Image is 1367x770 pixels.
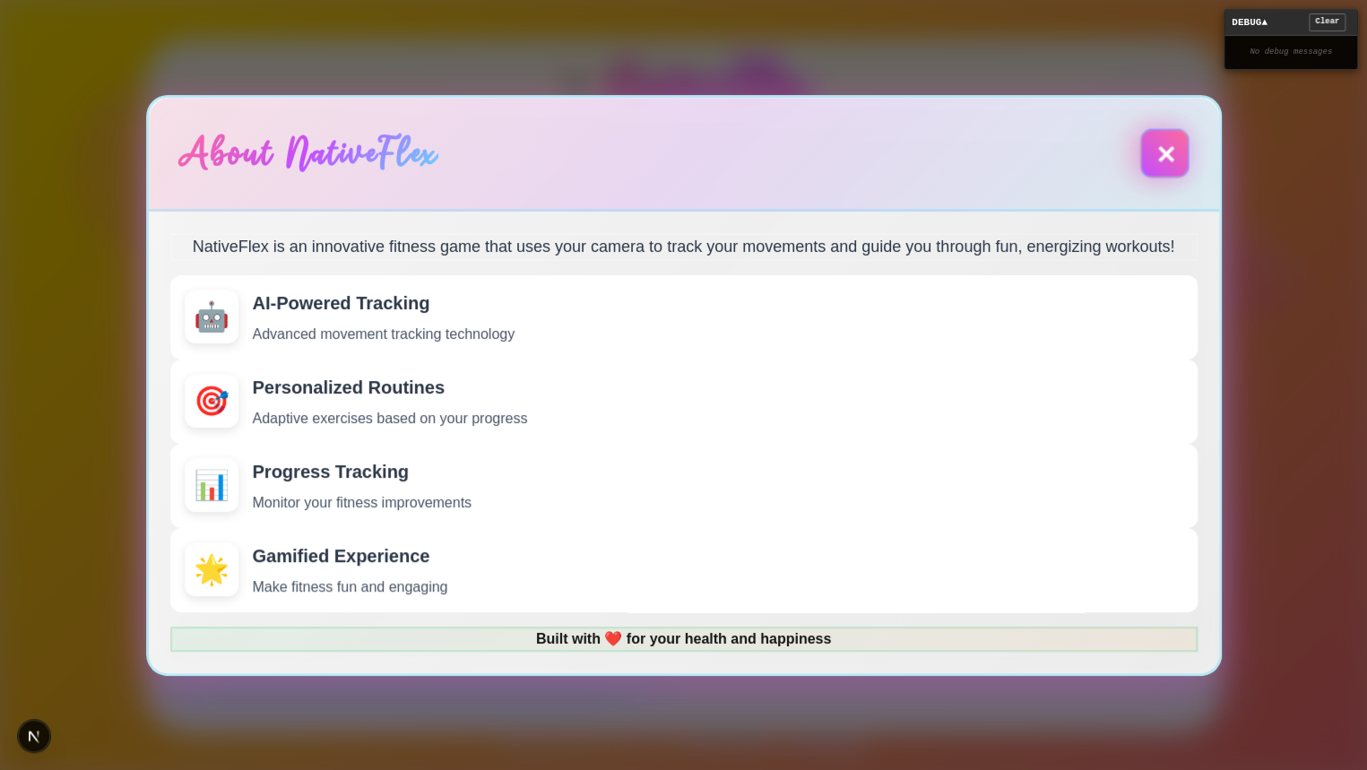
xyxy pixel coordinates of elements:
[1228,39,1354,66] div: No debug messages
[1139,128,1189,177] button: Close
[253,290,1183,316] h4: AI-Powered Tracking
[185,290,238,343] div: 🤖
[253,492,1183,514] p: Monitor your fitness improvements
[185,458,238,512] div: 📊
[253,576,1183,598] p: Make fitness fun and engaging
[185,542,238,596] div: 🌟
[253,542,1183,569] h4: Gamified Experience
[1232,15,1268,30] span: DEBUG ▲
[172,628,1196,650] p: Built with ❤️ for your health and happiness
[1309,13,1345,31] button: Clear
[253,324,1183,345] p: Advanced movement tracking technology
[177,126,438,180] h2: About NativeFlex
[253,408,1183,429] p: Adaptive exercises based on your progress
[253,374,1183,401] h4: Personalized Routines
[185,374,238,428] div: 🎯
[170,233,1198,261] p: NativeFlex is an innovative fitness game that uses your camera to track your movements and guide ...
[253,458,1183,485] h4: Progress Tracking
